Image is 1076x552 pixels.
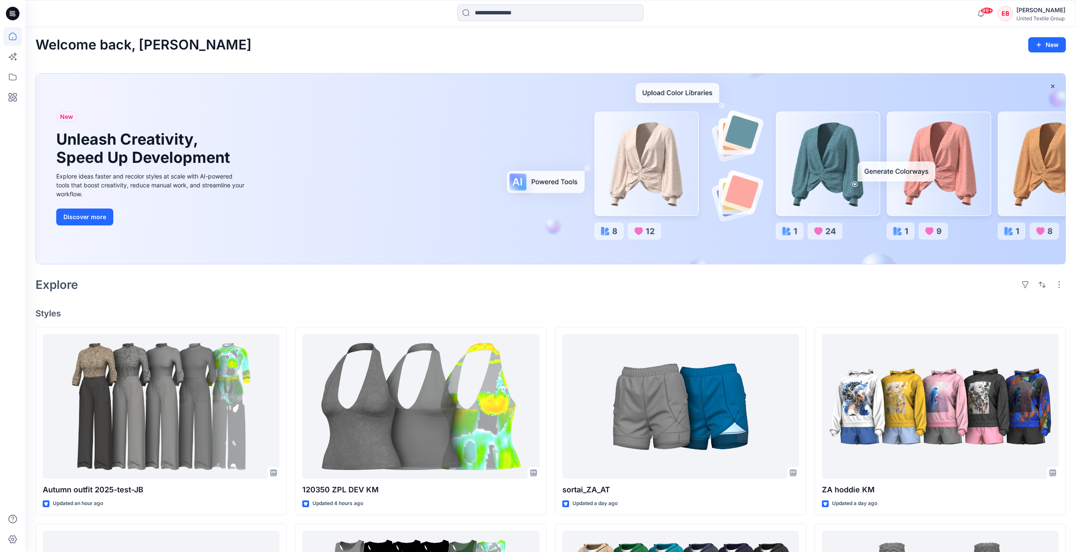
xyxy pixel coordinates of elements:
[822,334,1059,479] a: ZA hoddie KM
[56,172,246,198] div: Explore ideas faster and recolor styles at scale with AI-powered tools that boost creativity, red...
[43,334,279,479] a: Autumn outfit 2025-test-JB
[302,484,539,496] p: 120350 ZPL DEV KM
[980,7,993,14] span: 99+
[312,499,363,508] p: Updated 4 hours ago
[302,334,539,479] a: 120350 ZPL DEV KM
[53,499,103,508] p: Updated an hour ago
[1016,5,1065,15] div: [PERSON_NAME]
[562,334,799,479] a: sortai_ZA_AT
[56,209,113,225] button: Discover more
[56,130,234,167] h1: Unleash Creativity, Speed Up Development
[56,209,246,225] a: Discover more
[36,278,78,291] h2: Explore
[832,499,877,508] p: Updated a day ago
[562,484,799,496] p: sortai_ZA_AT
[1016,15,1065,22] div: United Textile Group
[60,112,73,122] span: New
[822,484,1059,496] p: ZA hoddie KM
[572,499,618,508] p: Updated a day ago
[998,6,1013,21] div: EB
[36,308,1066,319] h4: Styles
[43,484,279,496] p: Autumn outfit 2025-test-JB
[1028,37,1066,52] button: New
[36,37,252,53] h2: Welcome back, [PERSON_NAME]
